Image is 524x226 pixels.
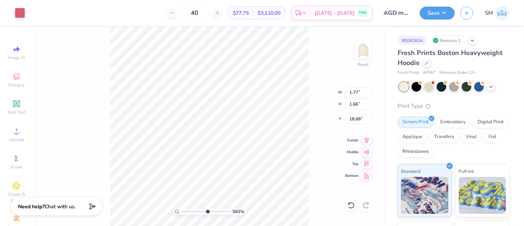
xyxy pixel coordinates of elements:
[358,61,369,68] div: Front
[233,208,245,215] span: 583 %
[423,70,436,76] span: # FP87
[485,6,509,20] a: SM
[9,137,24,143] span: Upload
[11,164,22,170] span: Greek
[398,70,419,76] span: Fresh Prints
[18,203,45,210] strong: Need help?
[459,167,474,175] span: Puff Ink
[398,48,503,67] span: Fresh Prints Boston Heavyweight Hoodie
[495,6,509,20] img: Shruthi Mohan
[436,117,471,128] div: Embroidery
[459,177,506,214] img: Puff Ink
[429,131,459,143] div: Transfers
[485,9,493,17] span: SM
[401,177,448,214] img: Standard
[439,70,476,76] span: Minimum Order: 12 +
[315,9,354,17] span: [DATE] - [DATE]
[398,117,433,128] div: Screen Print
[233,9,249,17] span: $77.75
[345,138,359,143] span: Center
[398,102,509,110] div: Print Type
[356,43,371,58] img: Front
[345,161,359,167] span: Top
[378,6,414,20] input: Untitled Design
[484,131,501,143] div: Foil
[8,82,25,88] span: Designs
[345,173,359,178] span: Bottom
[8,55,25,61] span: Image AI
[431,36,465,45] div: Revision 1
[4,191,29,203] span: Clipart & logos
[180,6,209,20] input: – –
[420,7,455,20] button: Save
[473,117,509,128] div: Digital Print
[8,109,25,115] span: Add Text
[45,203,76,210] span: Chat with us.
[398,131,427,143] div: Applique
[461,131,482,143] div: Vinyl
[258,9,280,17] span: $3,110.00
[398,36,427,45] div: # 506282A
[401,167,420,175] span: Standard
[345,150,359,155] span: Middle
[359,10,367,16] span: FREE
[398,146,433,157] div: Rhinestones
